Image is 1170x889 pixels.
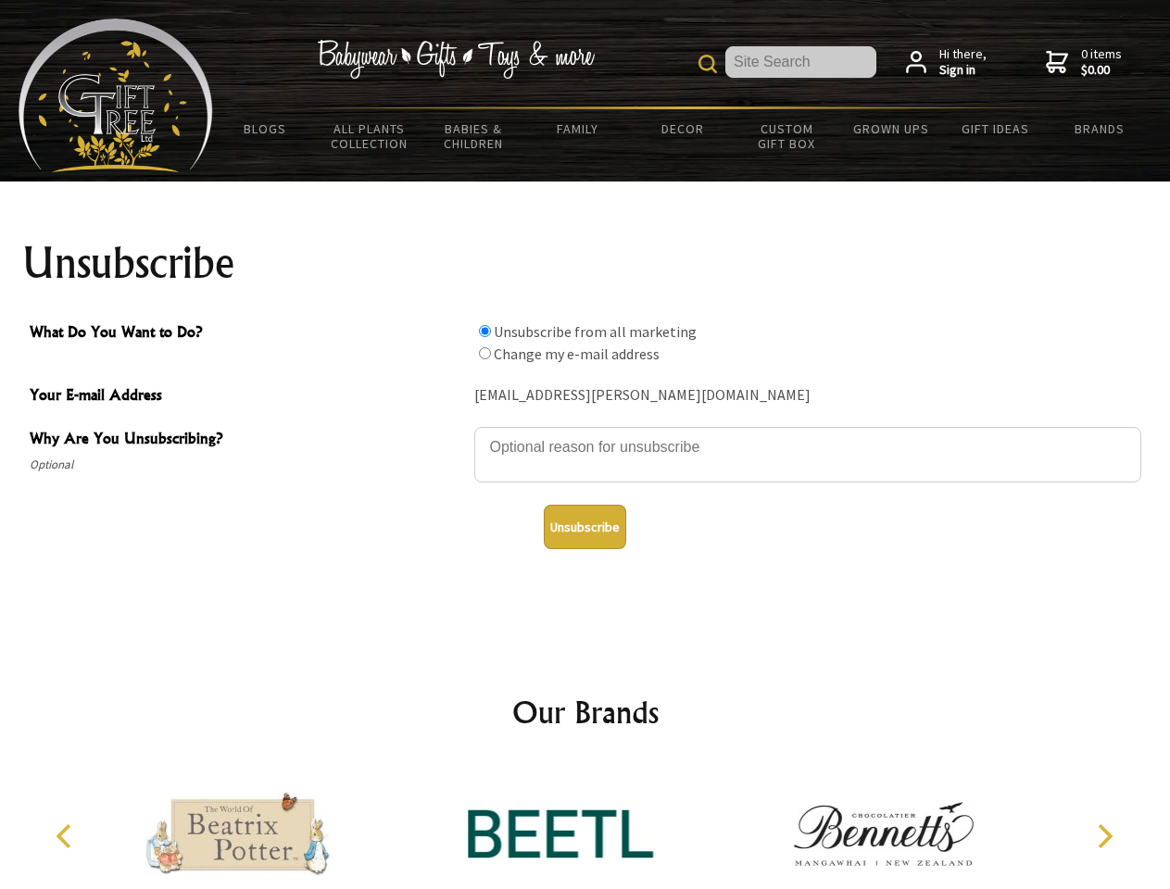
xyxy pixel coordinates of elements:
span: Optional [30,454,465,476]
span: Why Are You Unsubscribing? [30,427,465,454]
span: Your E-mail Address [30,383,465,410]
img: Babywear - Gifts - Toys & more [317,40,595,79]
span: Hi there, [939,46,987,79]
strong: Sign in [939,62,987,79]
textarea: Why Are You Unsubscribing? [474,427,1141,482]
a: Gift Ideas [943,109,1048,148]
a: Custom Gift Box [735,109,839,163]
a: All Plants Collection [318,109,422,163]
a: 0 items$0.00 [1046,46,1122,79]
a: Decor [630,109,735,148]
input: What Do You Want to Do? [479,325,491,337]
a: Hi there,Sign in [906,46,987,79]
span: What Do You Want to Do? [30,320,465,347]
button: Unsubscribe [544,505,626,549]
a: Grown Ups [838,109,943,148]
img: Babyware - Gifts - Toys and more... [19,19,213,172]
input: What Do You Want to Do? [479,347,491,359]
a: Brands [1048,109,1152,148]
a: Family [526,109,631,148]
button: Next [1084,816,1125,857]
img: product search [698,55,717,73]
h1: Unsubscribe [22,241,1149,285]
div: [EMAIL_ADDRESS][PERSON_NAME][DOMAIN_NAME] [474,382,1141,410]
a: BLOGS [213,109,318,148]
input: Site Search [725,46,876,78]
label: Change my e-mail address [494,344,660,363]
strong: $0.00 [1081,62,1122,79]
a: Babies & Children [421,109,526,163]
span: 0 items [1081,45,1122,79]
h2: Our Brands [37,690,1134,734]
button: Previous [46,816,87,857]
label: Unsubscribe from all marketing [494,322,697,341]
